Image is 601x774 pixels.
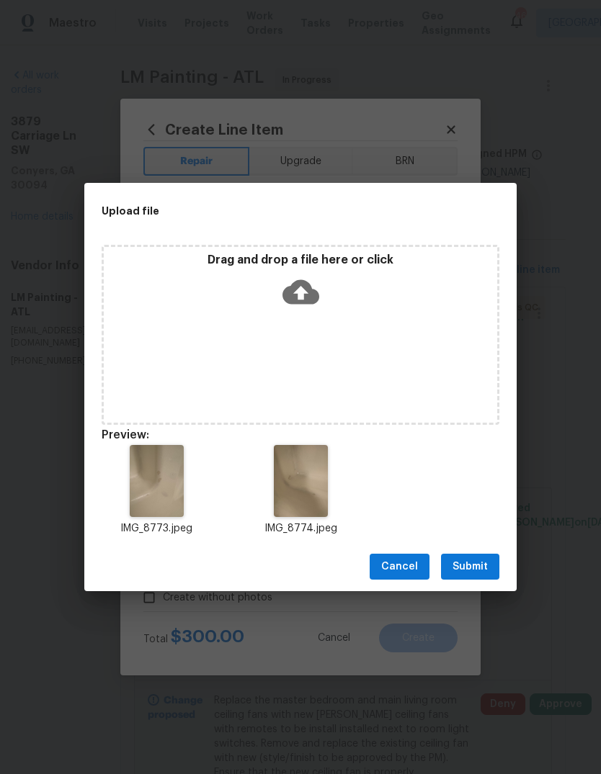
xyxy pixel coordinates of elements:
p: IMG_8773.jpeg [102,521,211,536]
span: Cancel [381,558,418,576]
p: Drag and drop a file here or click [104,253,497,268]
button: Cancel [370,554,429,580]
p: IMG_8774.jpeg [246,521,355,536]
img: 2Q== [130,445,184,517]
button: Submit [441,554,499,580]
img: 2Q== [274,445,328,517]
h2: Upload file [102,203,435,219]
span: Submit [453,558,488,576]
